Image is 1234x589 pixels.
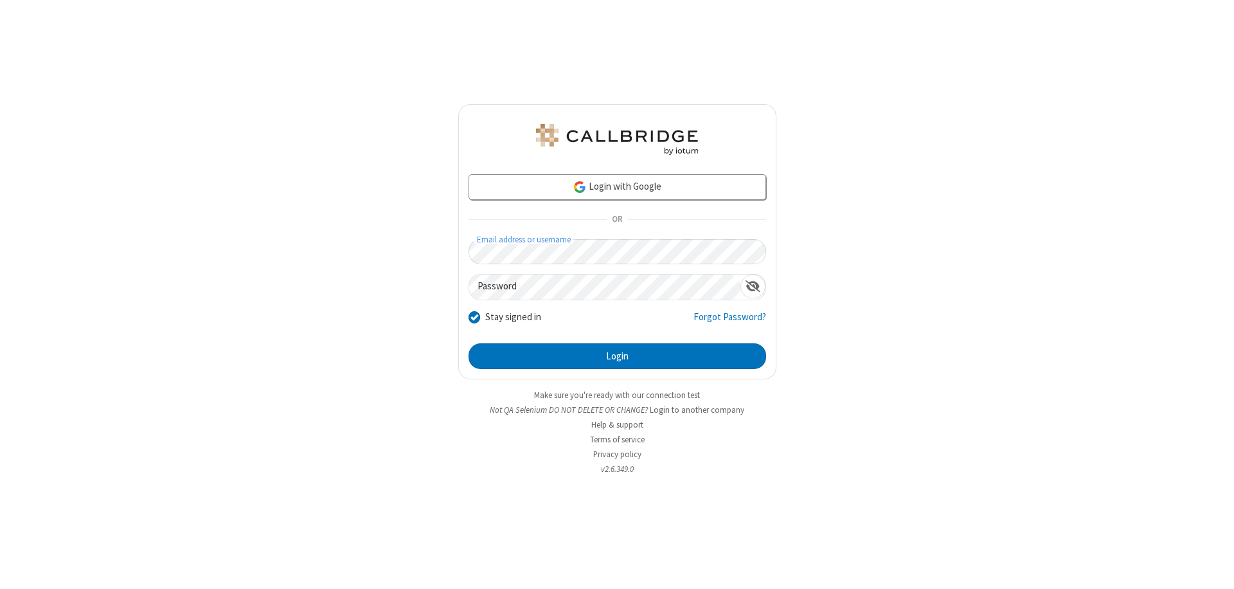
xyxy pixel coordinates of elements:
li: Not QA Selenium DO NOT DELETE OR CHANGE? [458,404,776,416]
a: Make sure you're ready with our connection test [534,390,700,401]
li: v2.6.349.0 [458,463,776,475]
input: Email address or username [469,239,766,264]
a: Terms of service [590,434,645,445]
span: OR [607,211,627,229]
a: Forgot Password? [693,310,766,334]
a: Privacy policy [593,449,641,460]
input: Password [469,275,740,300]
img: QA Selenium DO NOT DELETE OR CHANGE [533,124,701,155]
a: Help & support [591,419,643,430]
button: Login to another company [650,404,744,416]
a: Login with Google [469,174,766,200]
img: google-icon.png [573,180,587,194]
button: Login [469,343,766,369]
div: Show password [740,275,765,298]
label: Stay signed in [485,310,541,325]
